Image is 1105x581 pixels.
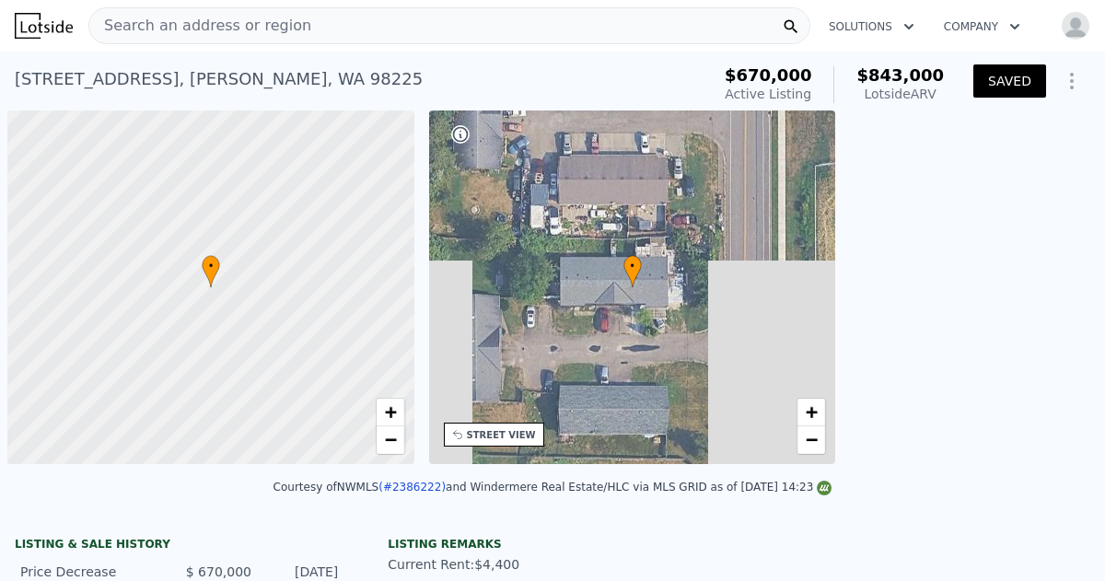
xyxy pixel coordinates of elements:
[474,557,519,572] span: $4,400
[388,537,716,552] div: Listing remarks
[814,10,929,43] button: Solutions
[467,428,536,442] div: STREET VIEW
[1053,63,1090,99] button: Show Options
[15,13,73,39] img: Lotside
[623,258,642,274] span: •
[388,557,474,572] span: Current Rent:
[15,537,343,555] div: LISTING & SALE HISTORY
[856,85,944,103] div: Lotside ARV
[929,10,1035,43] button: Company
[377,399,404,426] a: Zoom in
[266,563,338,581] div: [DATE]
[186,564,251,579] span: $ 670,000
[797,399,825,426] a: Zoom in
[806,428,818,451] span: −
[384,428,396,451] span: −
[377,426,404,454] a: Zoom out
[1061,11,1090,41] img: avatar
[797,426,825,454] a: Zoom out
[973,64,1046,98] button: SAVED
[20,563,165,581] div: Price Decrease
[15,66,423,92] div: [STREET_ADDRESS] , [PERSON_NAME] , WA 98225
[202,255,220,287] div: •
[384,401,396,424] span: +
[725,87,811,101] span: Active Listing
[273,481,832,494] div: Courtesy of NWMLS and Windermere Real Estate/HLC via MLS GRID as of [DATE] 14:23
[856,65,944,85] span: $843,000
[378,481,446,494] a: (#2386222)
[202,258,220,274] span: •
[817,481,832,495] img: NWMLS Logo
[725,65,812,85] span: $670,000
[89,15,311,37] span: Search an address or region
[806,401,818,424] span: +
[623,255,642,287] div: •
